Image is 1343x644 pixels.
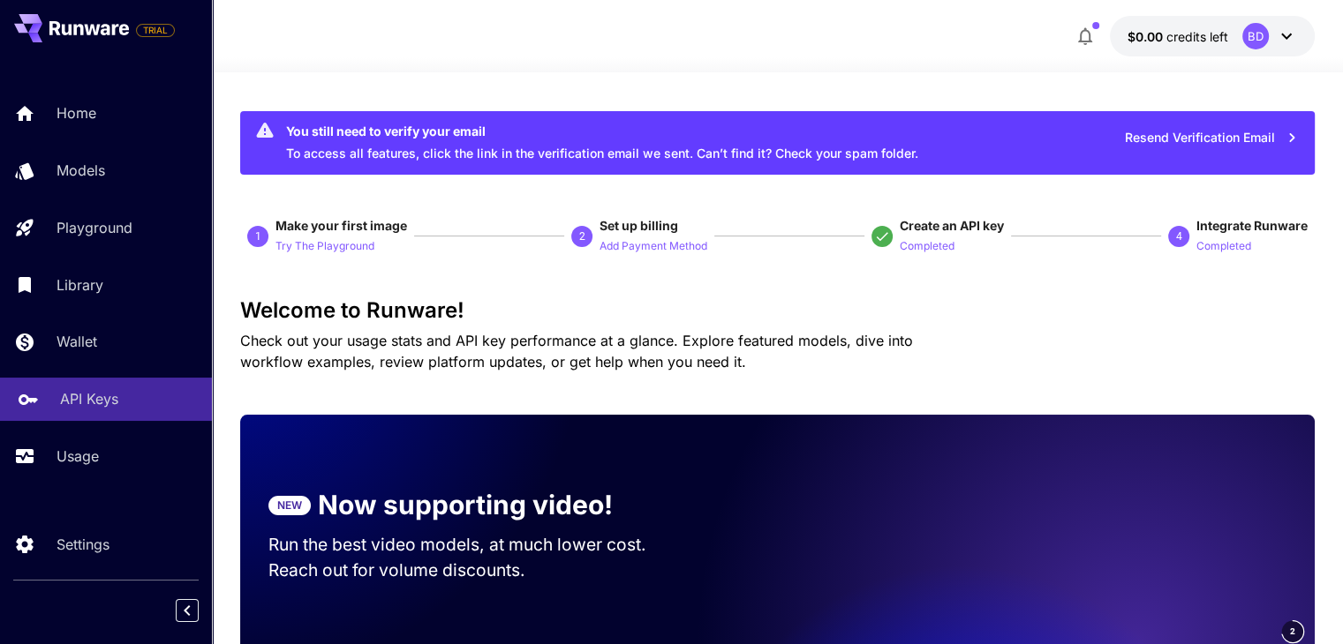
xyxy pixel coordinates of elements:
span: Set up billing [600,218,678,233]
p: Run the best video models, at much lower cost. [268,532,680,558]
p: Reach out for volume discounts. [268,558,680,583]
p: NEW [277,498,302,513]
p: Try The Playground [275,238,374,255]
p: Playground [57,217,132,238]
h3: Welcome to Runware! [240,298,1315,323]
p: Settings [57,534,109,555]
button: Completed [1196,235,1251,256]
p: Library [57,274,103,296]
p: 1 [255,228,261,244]
p: Home [57,102,96,124]
span: credits left [1166,29,1228,44]
p: API Keys [60,388,118,409]
div: To access all features, click the link in the verification email we sent. Can’t find it? Check yo... [286,116,918,169]
p: Completed [1196,238,1251,255]
span: $0.00 [1128,29,1166,44]
button: Add Payment Method [600,235,707,256]
p: Wallet [57,331,97,352]
div: BD [1242,23,1269,49]
span: Integrate Runware [1196,218,1308,233]
button: Collapse sidebar [176,599,199,622]
p: Completed [900,238,954,255]
span: 2 [1290,625,1295,638]
p: 2 [579,228,585,244]
div: $0.00 [1128,27,1228,46]
button: Resend Verification Email [1115,120,1308,156]
button: Try The Playground [275,235,374,256]
p: 4 [1175,228,1181,244]
div: You still need to verify your email [286,122,918,140]
button: Completed [900,235,954,256]
span: Add your payment card to enable full platform functionality. [136,19,175,41]
button: $0.00BD [1110,16,1315,56]
span: Create an API key [900,218,1004,233]
p: Usage [57,446,99,467]
span: Check out your usage stats and API key performance at a glance. Explore featured models, dive int... [240,332,913,371]
span: Make your first image [275,218,407,233]
p: Now supporting video! [318,485,613,525]
div: Collapse sidebar [189,595,212,626]
p: Models [57,160,105,181]
p: Add Payment Method [600,238,707,255]
span: TRIAL [137,24,174,37]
